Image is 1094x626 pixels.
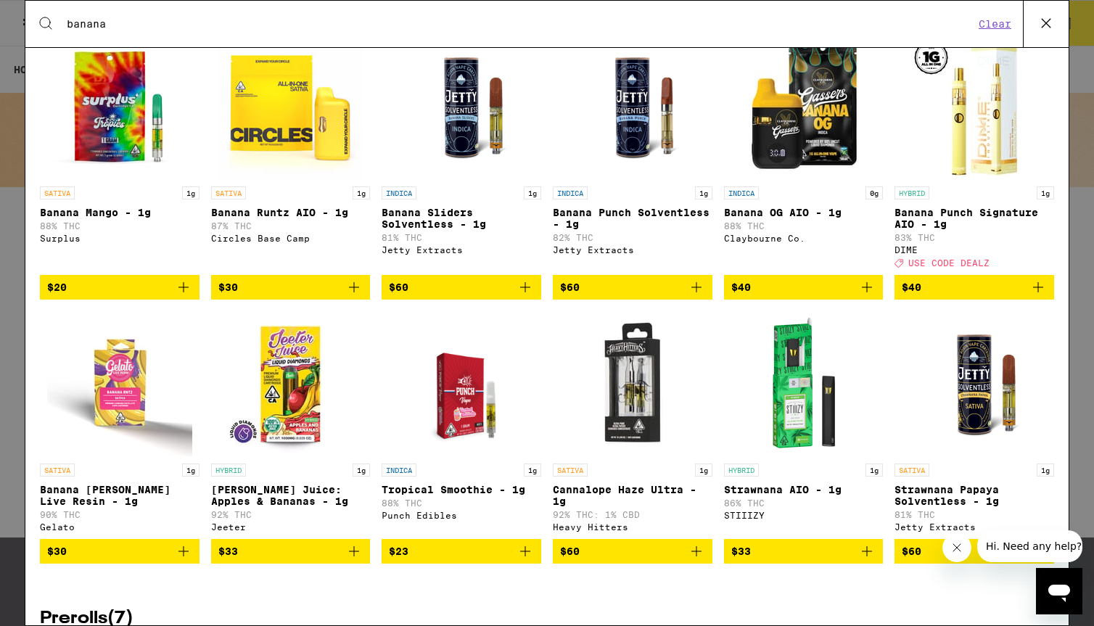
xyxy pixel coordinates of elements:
p: Banana OG AIO - 1g [724,207,884,218]
img: STIIIZY - Strawnana AIO - 1g [731,311,876,456]
span: $23 [389,545,408,557]
iframe: Close message [942,533,971,562]
p: 1g [1037,186,1054,199]
img: Circles Base Camp - Banana Runtz AIO - 1g [218,34,363,179]
span: USE CODE DEALZ [908,258,990,268]
p: 90% THC [40,510,200,519]
p: SATIVA [211,186,246,199]
span: $40 [902,281,921,293]
img: Heavy Hitters - Cannalope Haze Ultra - 1g [560,311,705,456]
p: 1g [695,186,712,199]
div: Surplus [40,234,200,243]
img: Punch Edibles - Tropical Smoothie - 1g [406,311,518,456]
a: Open page for Strawnana Papaya Solventless - 1g from Jetty Extracts [894,311,1054,539]
img: Jeeter - Jeeter Juice: Apples & Bananas - 1g [218,311,363,456]
p: SATIVA [40,464,75,477]
p: Strawnana AIO - 1g [724,484,884,495]
div: STIIIZY [724,511,884,520]
p: Banana [PERSON_NAME] Live Resin - 1g [40,484,200,507]
p: 1g [182,464,200,477]
button: Add to bag [211,275,371,300]
p: 1g [695,464,712,477]
a: Open page for Banana Sliders Solventless - 1g from Jetty Extracts [382,34,541,275]
img: DIME - Banana Punch Signature AIO - 1g [902,34,1047,179]
p: Banana Punch Signature AIO - 1g [894,207,1054,230]
p: 86% THC [724,498,884,508]
img: Jetty Extracts - Strawnana Papaya Solventless - 1g [902,311,1047,456]
span: $60 [560,281,580,293]
button: Add to bag [553,539,712,564]
a: Open page for Banana Runtz AIO - 1g from Circles Base Camp [211,34,371,275]
p: HYBRID [724,464,759,477]
p: SATIVA [40,186,75,199]
p: INDICA [724,186,759,199]
div: Jetty Extracts [894,522,1054,532]
p: SATIVA [553,464,588,477]
button: Add to bag [724,539,884,564]
a: Open page for Jeeter Juice: Apples & Bananas - 1g from Jeeter [211,311,371,539]
p: 1g [524,464,541,477]
span: $30 [218,281,238,293]
div: Jetty Extracts [382,245,541,255]
span: $60 [560,545,580,557]
div: Circles Base Camp [211,234,371,243]
p: 88% THC [382,498,541,508]
p: [PERSON_NAME] Juice: Apples & Bananas - 1g [211,484,371,507]
p: 1g [182,186,200,199]
p: 1g [353,464,370,477]
img: Jetty Extracts - Banana Sliders Solventless - 1g [389,34,534,179]
p: Banana Mango - 1g [40,207,200,218]
p: INDICA [553,186,588,199]
p: 88% THC [724,221,884,231]
span: $60 [389,281,408,293]
p: 87% THC [211,221,371,231]
p: Banana Punch Solventless - 1g [553,207,712,230]
p: HYBRID [211,464,246,477]
button: Add to bag [894,539,1054,564]
a: Open page for Banana Runtz Live Resin - 1g from Gelato [40,311,200,539]
p: 83% THC [894,233,1054,242]
p: 1g [353,186,370,199]
p: 1g [1037,464,1054,477]
img: Claybourne Co. - Banana OG AIO - 1g [731,34,876,179]
p: HYBRID [894,186,929,199]
button: Add to bag [40,275,200,300]
p: Banana Sliders Solventless - 1g [382,207,541,230]
iframe: Message from company [977,530,1082,562]
a: Open page for Banana OG AIO - 1g from Claybourne Co. [724,34,884,275]
button: Clear [974,17,1016,30]
iframe: Button to launch messaging window [1036,568,1082,614]
p: 92% THC: 1% CBD [553,510,712,519]
p: INDICA [382,464,416,477]
p: 81% THC [894,510,1054,519]
p: Cannalope Haze Ultra - 1g [553,484,712,507]
input: Search for products & categories [66,17,974,30]
span: $60 [902,545,921,557]
div: Jeeter [211,522,371,532]
a: Open page for Banana Punch Solventless - 1g from Jetty Extracts [553,34,712,275]
p: 82% THC [553,233,712,242]
p: INDICA [382,186,416,199]
button: Add to bag [211,539,371,564]
button: Add to bag [894,275,1054,300]
p: SATIVA [894,464,929,477]
div: Punch Edibles [382,511,541,520]
button: Add to bag [382,539,541,564]
p: Strawnana Papaya Solventless - 1g [894,484,1054,507]
div: DIME [894,245,1054,255]
a: Open page for Cannalope Haze Ultra - 1g from Heavy Hitters [553,311,712,539]
a: Open page for Strawnana AIO - 1g from STIIIZY [724,311,884,539]
a: Open page for Banana Punch Signature AIO - 1g from DIME [894,34,1054,275]
span: $20 [47,281,67,293]
div: Gelato [40,522,200,532]
p: 0g [865,186,883,199]
button: Add to bag [724,275,884,300]
span: $30 [47,545,67,557]
span: $33 [731,545,751,557]
p: 1g [865,464,883,477]
p: 92% THC [211,510,371,519]
span: $33 [218,545,238,557]
p: 88% THC [40,221,200,231]
button: Add to bag [40,539,200,564]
